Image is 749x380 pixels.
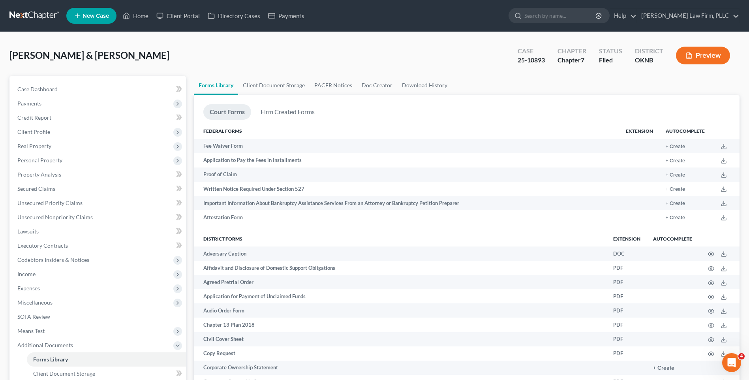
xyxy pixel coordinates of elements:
a: Credit Report [11,111,186,125]
button: + Create [666,144,685,149]
td: PDF [607,318,647,332]
span: Payments [17,100,41,107]
td: Proof of Claim [194,167,619,182]
td: PDF [607,261,647,275]
span: Income [17,271,36,277]
span: Additional Documents [17,342,73,348]
div: Chapter [558,56,586,65]
a: SOFA Review [11,310,186,324]
a: Client Document Storage [238,76,310,95]
th: Federal Forms [194,123,619,139]
a: Lawsuits [11,224,186,239]
a: Forms Library [194,76,238,95]
th: District forms [194,231,607,246]
a: Property Analysis [11,167,186,182]
div: District [635,47,663,56]
td: PDF [607,289,647,303]
th: Extension [619,123,659,139]
td: Application to Pay the Fees in Installments [194,153,619,167]
td: PDF [607,275,647,289]
a: Doc Creator [357,76,397,95]
th: Autocomplete [647,231,698,246]
span: Expenses [17,285,40,292]
div: Case [518,47,545,56]
td: Affidavit and Disclosure of Domestic Support Obligations [194,261,607,275]
span: Codebtors Insiders & Notices [17,256,89,263]
td: Chapter 13 Plan 2018 [194,318,607,332]
td: Agreed Pretrial Order [194,275,607,289]
span: Case Dashboard [17,86,58,92]
th: Extension [607,231,647,246]
td: Corporate Ownership Statement [194,361,607,375]
a: Client Portal [152,9,204,23]
span: Personal Property [17,157,62,164]
span: Forms Library [33,356,68,363]
span: 7 [581,56,584,64]
td: Written Notice Required Under Section 527 [194,182,619,196]
span: Secured Claims [17,185,55,192]
span: Client Document Storage [33,370,95,377]
td: Audio Order Form [194,303,607,318]
span: Lawsuits [17,228,39,235]
td: Fee Waiver Form [194,139,619,153]
span: Miscellaneous [17,299,53,306]
a: Firm Created Forms [254,104,321,120]
td: Adversary Caption [194,246,607,261]
div: OKNB [635,56,663,65]
a: Executory Contracts [11,239,186,253]
td: PDF [607,303,647,318]
div: Status [599,47,622,56]
a: Unsecured Priority Claims [11,196,186,210]
span: Unsecured Nonpriority Claims [17,214,93,220]
a: Payments [264,9,308,23]
td: DOC [607,246,647,261]
a: PACER Notices [310,76,357,95]
span: Credit Report [17,114,51,121]
td: Application for Payment of Unclaimed Funds [194,289,607,303]
span: [PERSON_NAME] & [PERSON_NAME] [9,49,169,61]
a: Case Dashboard [11,82,186,96]
span: Client Profile [17,128,50,135]
a: [PERSON_NAME] Law Firm, PLLC [637,9,739,23]
td: Attestation Form [194,210,619,224]
td: Copy Request [194,346,607,361]
td: Important Information About Bankruptcy Assistance Services From an Attorney or Bankruptcy Petitio... [194,196,619,210]
div: Chapter [558,47,586,56]
a: Secured Claims [11,182,186,196]
span: Unsecured Priority Claims [17,199,83,206]
a: Download History [397,76,452,95]
span: Means Test [17,327,45,334]
span: Property Analysis [17,171,61,178]
td: PDF [607,332,647,346]
span: 4 [738,353,745,359]
td: PDF [607,346,647,361]
a: Court Forms [203,104,251,120]
th: Autocomplete [659,123,711,139]
a: Home [119,9,152,23]
button: + Create [666,187,685,192]
button: + Create [666,158,685,164]
button: + Create [666,173,685,178]
span: Executory Contracts [17,242,68,249]
button: + Create [666,215,685,220]
a: Forms Library [27,352,186,367]
button: Preview [676,47,730,64]
div: Filed [599,56,622,65]
span: SOFA Review [17,313,50,320]
button: + Create [653,365,674,371]
span: New Case [83,13,109,19]
a: Unsecured Nonpriority Claims [11,210,186,224]
a: Help [610,9,636,23]
button: + Create [666,201,685,206]
input: Search by name... [524,8,597,23]
div: 25-10893 [518,56,545,65]
span: Real Property [17,143,51,149]
td: Civil Cover Sheet [194,332,607,346]
a: Directory Cases [204,9,264,23]
iframe: Intercom live chat [722,353,741,372]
